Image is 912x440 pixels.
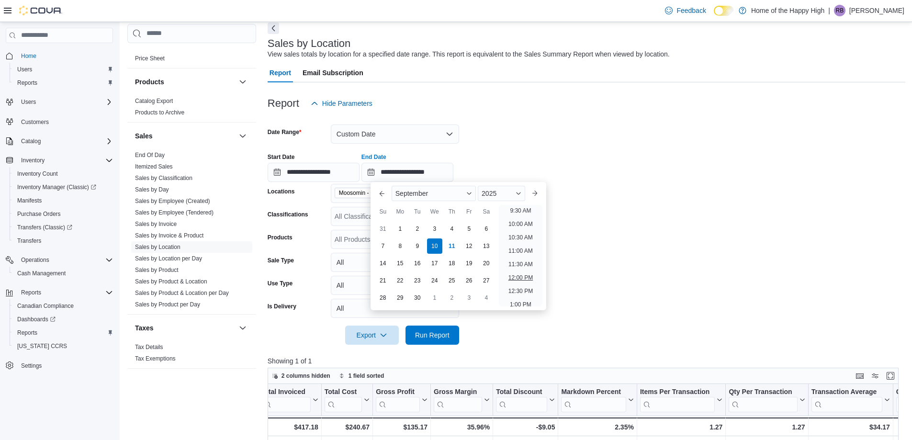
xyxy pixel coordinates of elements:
[13,222,113,233] span: Transfers (Classic)
[260,388,310,412] div: Total Invoiced
[374,186,390,201] button: Previous Month
[17,50,113,62] span: Home
[268,356,905,366] p: Showing 1 of 1
[13,222,76,233] a: Transfers (Classic)
[13,340,113,352] span: Washington CCRS
[849,5,904,16] p: [PERSON_NAME]
[828,5,830,16] p: |
[335,188,426,198] span: Moosomin - Moosomin Pipestone - Fire & Flower
[237,76,248,88] button: Products
[325,388,362,397] div: Total Cost
[268,153,295,161] label: Start Date
[2,286,117,299] button: Reports
[268,370,334,382] button: 2 columns hidden
[375,256,391,271] div: day-14
[17,170,58,178] span: Inventory Count
[834,5,845,16] div: Rayden Bajnok
[135,198,210,204] a: Sales by Employee (Created)
[395,190,428,197] span: September
[393,290,408,305] div: day-29
[415,330,450,340] span: Run Report
[462,290,477,305] div: day-3
[527,186,542,201] button: Next month
[21,118,49,126] span: Customers
[2,253,117,267] button: Operations
[462,238,477,254] div: day-12
[135,343,163,351] span: Tax Details
[496,421,555,433] div: -$9.05
[427,256,442,271] div: day-17
[268,98,299,109] h3: Report
[410,204,425,219] div: Tu
[135,98,173,104] a: Catalog Export
[869,370,881,382] button: Display options
[376,421,428,433] div: $135.17
[434,388,490,412] button: Gross Margin
[10,234,117,248] button: Transfers
[505,285,537,297] li: 12:30 PM
[13,314,113,325] span: Dashboards
[13,340,71,352] a: [US_STATE] CCRS
[237,34,248,45] button: Pricing
[836,5,844,16] span: RB
[676,6,706,15] span: Feedback
[268,23,279,34] button: Next
[303,63,363,82] span: Email Subscription
[325,421,370,433] div: $240.67
[17,287,113,298] span: Reports
[21,362,42,370] span: Settings
[127,149,256,314] div: Sales
[135,221,177,227] a: Sales by Invoice
[17,254,113,266] span: Operations
[135,209,214,216] a: Sales by Employee (Tendered)
[135,163,173,170] a: Itemized Sales
[135,301,200,308] span: Sales by Product per Day
[13,314,59,325] a: Dashboards
[135,323,154,333] h3: Taxes
[17,329,37,337] span: Reports
[506,205,535,216] li: 9:30 AM
[135,77,235,87] button: Products
[505,259,537,270] li: 11:30 AM
[13,181,113,193] span: Inventory Manager (Classic)
[13,268,69,279] a: Cash Management
[17,302,74,310] span: Canadian Compliance
[135,355,176,362] span: Tax Exemptions
[13,168,62,180] a: Inventory Count
[135,131,153,141] h3: Sales
[13,327,113,338] span: Reports
[17,287,45,298] button: Reports
[434,388,482,397] div: Gross Margin
[393,221,408,237] div: day-1
[135,55,165,62] a: Price Sheet
[661,1,709,20] a: Feedback
[13,208,65,220] a: Purchase Orders
[260,388,310,397] div: Total Invoiced
[17,237,41,245] span: Transfers
[349,372,384,380] span: 1 field sorted
[561,388,626,397] div: Markdown Percent
[640,421,723,433] div: 1.27
[17,254,53,266] button: Operations
[13,300,113,312] span: Canadian Compliance
[410,256,425,271] div: day-16
[393,273,408,288] div: day-22
[10,63,117,76] button: Users
[729,421,805,433] div: 1.27
[376,388,428,412] button: Gross Profit
[482,190,496,197] span: 2025
[10,194,117,207] button: Manifests
[444,238,460,254] div: day-11
[13,168,113,180] span: Inventory Count
[127,95,256,122] div: Products
[322,99,372,108] span: Hide Parameters
[374,220,495,306] div: September, 2025
[10,299,117,313] button: Canadian Compliance
[427,273,442,288] div: day-24
[17,270,66,277] span: Cash Management
[505,232,537,243] li: 10:30 AM
[135,290,229,296] a: Sales by Product & Location per Day
[561,421,633,433] div: 2.35%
